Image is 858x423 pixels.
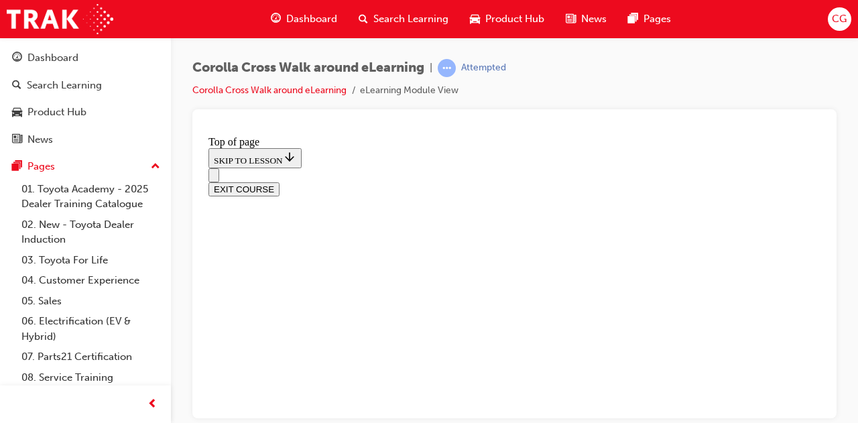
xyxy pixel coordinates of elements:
button: DashboardSearch LearningProduct HubNews [5,43,166,154]
a: pages-iconPages [617,5,682,33]
a: News [5,127,166,152]
li: eLearning Module View [360,83,458,99]
span: News [581,11,607,27]
a: search-iconSearch Learning [348,5,459,33]
a: news-iconNews [555,5,617,33]
div: Search Learning [27,78,102,93]
span: | [430,60,432,76]
a: Corolla Cross Walk around eLearning [192,84,347,96]
button: Open navigation menu [5,38,16,52]
button: EXIT COURSE [5,52,76,66]
a: 07. Parts21 Certification [16,347,166,367]
span: learningRecordVerb_ATTEMPT-icon [438,59,456,77]
img: Trak [7,4,113,34]
a: Dashboard [5,46,166,70]
div: Attempted [461,62,506,74]
div: Dashboard [27,50,78,66]
div: Pages [27,159,55,174]
div: Product Hub [27,105,86,120]
span: car-icon [12,107,22,119]
a: Search Learning [5,73,166,98]
span: car-icon [470,11,480,27]
a: 08. Service Training [16,367,166,388]
a: 03. Toyota For Life [16,250,166,271]
span: Search Learning [373,11,448,27]
a: guage-iconDashboard [260,5,348,33]
button: Pages [5,154,166,179]
a: Product Hub [5,100,166,125]
span: Product Hub [485,11,544,27]
div: Top of page [5,5,617,17]
span: guage-icon [271,11,281,27]
a: 05. Sales [16,291,166,312]
span: Dashboard [286,11,337,27]
span: Corolla Cross Walk around eLearning [192,60,424,76]
span: pages-icon [12,161,22,173]
span: search-icon [359,11,368,27]
span: Pages [643,11,671,27]
span: news-icon [12,134,22,146]
span: up-icon [151,158,160,176]
a: 02. New - Toyota Dealer Induction [16,215,166,250]
button: SKIP TO LESSON [5,17,99,38]
span: news-icon [566,11,576,27]
span: prev-icon [147,396,158,413]
a: car-iconProduct Hub [459,5,555,33]
a: 06. Electrification (EV & Hybrid) [16,311,166,347]
a: 01. Toyota Academy - 2025 Dealer Training Catalogue [16,179,166,215]
button: CG [828,7,851,31]
a: 04. Customer Experience [16,270,166,291]
span: CG [832,11,847,27]
div: News [27,132,53,147]
span: guage-icon [12,52,22,64]
span: pages-icon [628,11,638,27]
span: search-icon [12,80,21,92]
